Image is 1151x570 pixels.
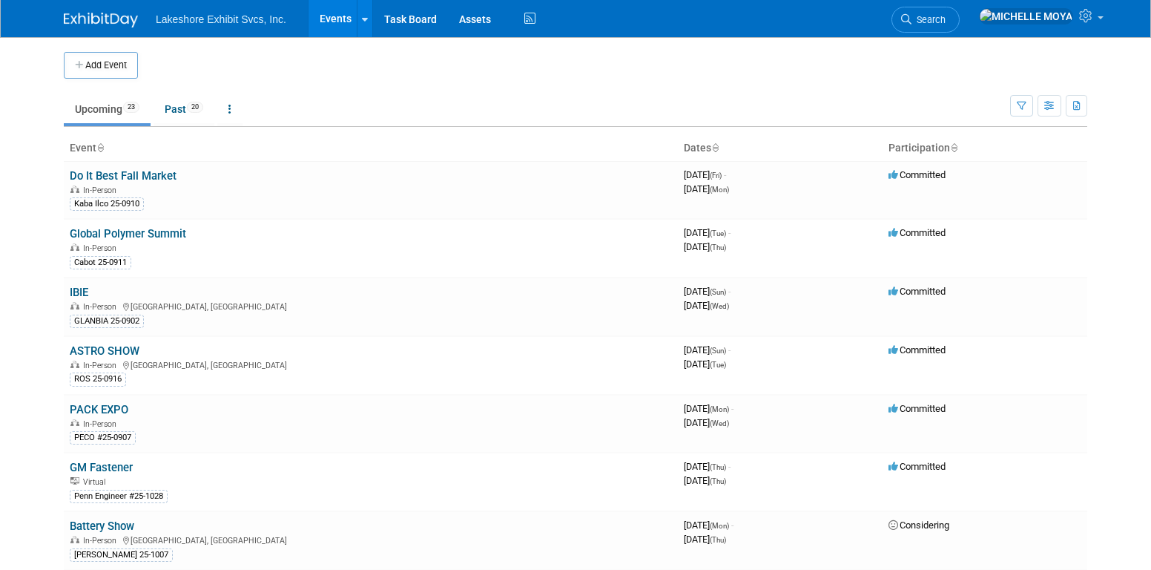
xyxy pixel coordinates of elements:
span: (Thu) [710,243,726,252]
span: Committed [888,227,946,238]
a: Past20 [154,95,214,123]
img: In-Person Event [70,361,79,368]
span: In-Person [83,536,121,546]
span: (Sun) [710,288,726,296]
div: Cabot 25-0911 [70,256,131,269]
span: (Thu) [710,463,726,471]
span: [DATE] [684,403,733,414]
span: [DATE] [684,300,729,311]
a: GM Fastener [70,461,133,474]
span: [DATE] [684,520,733,531]
span: In-Person [83,302,121,312]
span: 20 [187,102,203,113]
span: Committed [888,169,946,180]
span: Virtual [83,477,110,487]
span: [DATE] [684,227,730,238]
span: (Mon) [710,405,729,413]
a: Battery Show [70,520,134,533]
span: [DATE] [684,241,726,252]
th: Event [64,136,678,161]
img: Virtual Event [70,477,79,485]
span: [DATE] [684,534,726,545]
span: (Mon) [710,522,729,530]
div: ROS 25-0916 [70,373,126,386]
span: (Tue) [710,361,726,369]
div: Kaba Ilco 25-0910 [70,197,144,211]
a: Sort by Event Name [96,142,104,154]
div: [GEOGRAPHIC_DATA], [GEOGRAPHIC_DATA] [70,534,672,546]
span: - [728,461,730,472]
a: Search [891,7,960,33]
span: In-Person [83,361,121,370]
span: (Mon) [710,186,729,194]
span: - [728,344,730,356]
img: In-Person Event [70,536,79,543]
span: [DATE] [684,417,729,428]
span: - [724,169,726,180]
img: In-Person Event [70,419,79,427]
img: In-Person Event [70,302,79,309]
img: ExhibitDay [64,13,138,27]
span: (Wed) [710,302,729,310]
span: Committed [888,403,946,414]
img: In-Person Event [70,186,79,193]
th: Participation [883,136,1087,161]
span: [DATE] [684,169,726,180]
span: - [728,286,730,297]
a: Global Polymer Summit [70,227,186,240]
a: Sort by Start Date [711,142,719,154]
img: In-Person Event [70,243,79,251]
span: - [728,227,730,238]
button: Add Event [64,52,138,79]
a: IBIE [70,286,88,299]
div: GLANBIA 25-0902 [70,315,144,328]
span: In-Person [83,243,121,253]
a: Do It Best Fall Market [70,169,177,183]
span: [DATE] [684,461,730,472]
span: Lakeshore Exhibit Svcs, Inc. [156,13,286,25]
span: [DATE] [684,358,726,370]
div: [GEOGRAPHIC_DATA], [GEOGRAPHIC_DATA] [70,358,672,370]
span: Committed [888,461,946,472]
span: [DATE] [684,475,726,486]
span: In-Person [83,419,121,429]
span: (Thu) [710,536,726,544]
span: (Thu) [710,477,726,485]
span: 23 [123,102,139,113]
span: - [731,403,733,414]
a: Upcoming23 [64,95,151,123]
th: Dates [678,136,883,161]
span: [DATE] [684,344,730,356]
span: In-Person [83,186,121,195]
a: PACK EXPO [70,403,128,416]
span: [DATE] [684,183,729,194]
span: (Fri) [710,171,722,180]
img: MICHELLE MOYA [979,8,1073,24]
span: (Tue) [710,229,726,237]
div: PECO #25-0907 [70,431,136,445]
span: Considering [888,520,949,531]
span: Search [911,14,946,25]
span: (Sun) [710,347,726,355]
a: Sort by Participation Type [950,142,957,154]
div: [GEOGRAPHIC_DATA], [GEOGRAPHIC_DATA] [70,300,672,312]
a: ASTRO SHOW [70,344,139,358]
span: - [731,520,733,531]
span: Committed [888,286,946,297]
div: Penn Engineer #25-1028 [70,490,168,503]
span: (Wed) [710,419,729,427]
span: Committed [888,344,946,356]
span: [DATE] [684,286,730,297]
div: [PERSON_NAME] 25-1007 [70,548,173,562]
